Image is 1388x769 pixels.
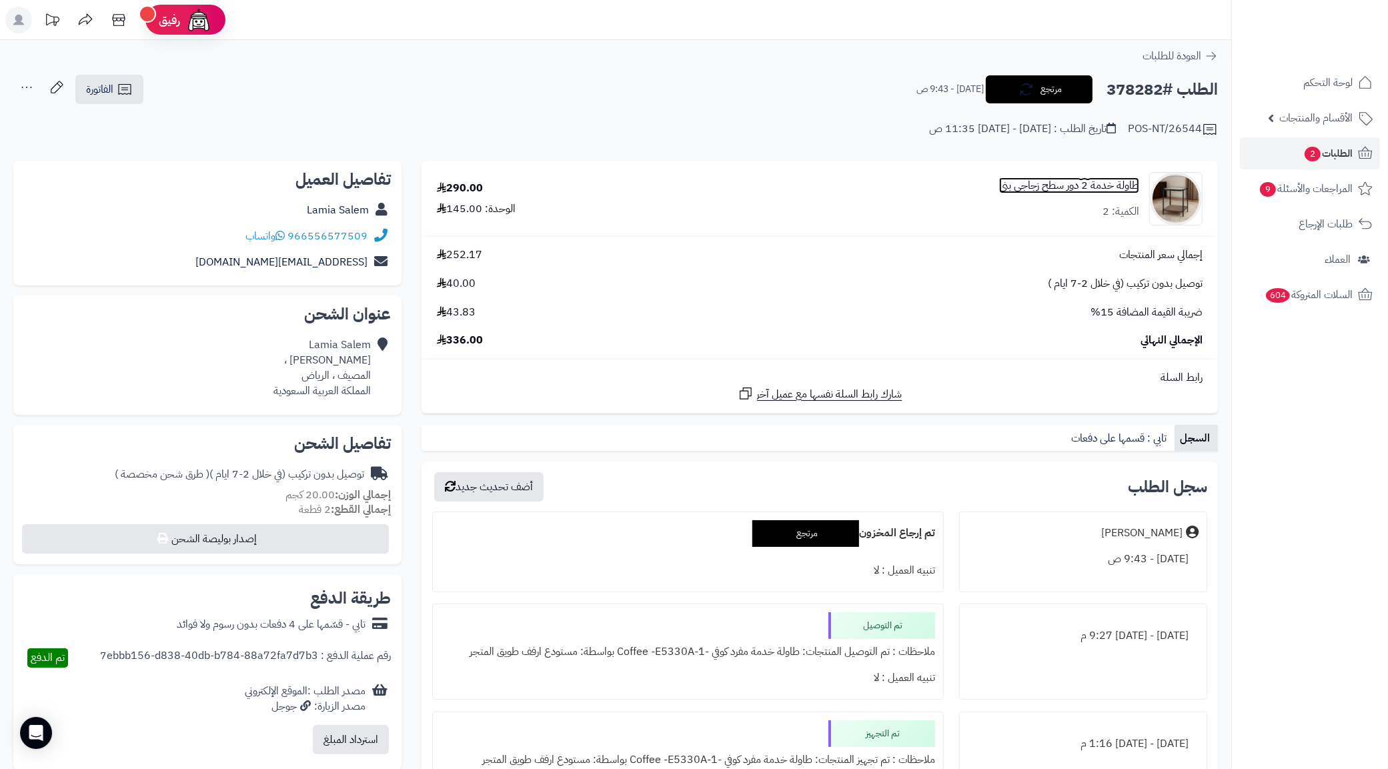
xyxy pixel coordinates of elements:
a: الطلبات2 [1240,137,1380,169]
h2: تفاصيل العميل [24,171,391,187]
img: logo-2.png [1297,37,1375,65]
a: السلات المتروكة604 [1240,279,1380,311]
a: لوحة التحكم [1240,67,1380,99]
span: 252.17 [437,247,482,263]
div: الكمية: 2 [1103,204,1139,219]
a: تابي : قسمها على دفعات [1066,425,1175,452]
span: ضريبة القيمة المضافة 15% [1091,305,1203,320]
a: العودة للطلبات [1143,48,1218,64]
div: تم التوصيل [828,612,935,639]
div: تنبيه العميل : لا [441,558,935,584]
a: طلبات الإرجاع [1240,208,1380,240]
b: تم إرجاع المخزون [859,525,935,541]
span: المراجعات والأسئلة [1259,179,1353,198]
h2: عنوان الشحن [24,306,391,322]
h2: طريقة الدفع [310,590,391,606]
strong: إجمالي القطع: [331,502,391,518]
h2: الطلب #378282 [1107,76,1218,103]
button: مرتجع [986,75,1093,103]
span: رفيق [159,12,180,28]
span: ( طرق شحن مخصصة ) [115,466,209,482]
div: ملاحظات : تم التوصيل المنتجات: طاولة خدمة مفرد كوفي -Coffee -E5330A-1 بواسطة: مستودع ارفف طويق ال... [441,639,935,665]
a: الفاتورة [75,75,143,104]
div: توصيل بدون تركيب (في خلال 2-7 ايام ) [115,467,364,482]
span: 2 [1305,147,1321,161]
div: تاريخ الطلب : [DATE] - [DATE] 11:35 ص [929,121,1116,137]
strong: إجمالي الوزن: [335,487,391,503]
div: [DATE] - [DATE] 1:16 م [968,731,1199,757]
small: 20.00 كجم [285,487,391,503]
a: [EMAIL_ADDRESS][DOMAIN_NAME] [195,254,368,270]
a: طاولة خدمة 2 دور سطح زجاجي بني [999,178,1139,193]
button: إصدار بوليصة الشحن [22,524,389,554]
span: 9 [1260,182,1276,197]
span: شارك رابط السلة نفسها مع عميل آخر [757,387,902,402]
span: توصيل بدون تركيب (في خلال 2-7 ايام ) [1048,276,1203,291]
small: [DATE] - 9:43 ص [916,83,984,96]
span: الأقسام والمنتجات [1279,109,1353,127]
span: طلبات الإرجاع [1299,215,1353,233]
span: إجمالي سعر المنتجات [1119,247,1203,263]
img: ai-face.png [185,7,212,33]
span: لوحة التحكم [1303,73,1353,92]
div: مرتجع [752,520,859,547]
div: POS-NT/26544 [1128,121,1218,137]
a: المراجعات والأسئلة9 [1240,173,1380,205]
span: العملاء [1325,250,1351,269]
img: 1756035167-1-90x90.jpg [1150,172,1202,225]
span: 40.00 [437,276,476,291]
div: تابي - قسّمها على 4 دفعات بدون رسوم ولا فوائد [177,617,366,632]
div: تم التجهيز [828,720,935,747]
a: Lamia Salem [307,202,369,218]
h2: تفاصيل الشحن [24,436,391,452]
h3: سجل الطلب [1128,479,1207,495]
span: 43.83 [437,305,476,320]
span: العودة للطلبات [1143,48,1201,64]
div: مصدر الزيارة: جوجل [245,699,366,714]
div: [PERSON_NAME] [1101,526,1183,541]
div: تنبيه العميل : لا [441,665,935,691]
div: رقم عملية الدفع : 7ebbb156-d838-40db-b784-88a72fa7d7b3 [100,648,391,668]
a: العملاء [1240,243,1380,275]
div: الوحدة: 145.00 [437,201,516,217]
div: رابط السلة [427,370,1213,386]
span: الطلبات [1303,144,1353,163]
small: 2 قطعة [299,502,391,518]
span: تم الدفع [31,650,65,666]
span: الإجمالي النهائي [1141,333,1203,348]
button: أضف تحديث جديد [434,472,544,502]
div: 290.00 [437,181,483,196]
div: مصدر الطلب :الموقع الإلكتروني [245,684,366,714]
a: تحديثات المنصة [35,7,69,37]
span: 604 [1266,288,1290,303]
div: [DATE] - 9:43 ص [968,546,1199,572]
span: 336.00 [437,333,483,348]
a: السجل [1175,425,1218,452]
div: Open Intercom Messenger [20,717,52,749]
a: 966556577509 [287,228,368,244]
span: السلات المتروكة [1265,285,1353,304]
span: الفاتورة [86,81,113,97]
a: شارك رابط السلة نفسها مع عميل آخر [738,386,902,402]
a: واتساب [245,228,285,244]
div: Lamia Salem [PERSON_NAME] ، المصيف ، الرياض المملكة العربية السعودية [273,337,371,398]
button: استرداد المبلغ [313,725,389,754]
div: [DATE] - [DATE] 9:27 م [968,623,1199,649]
